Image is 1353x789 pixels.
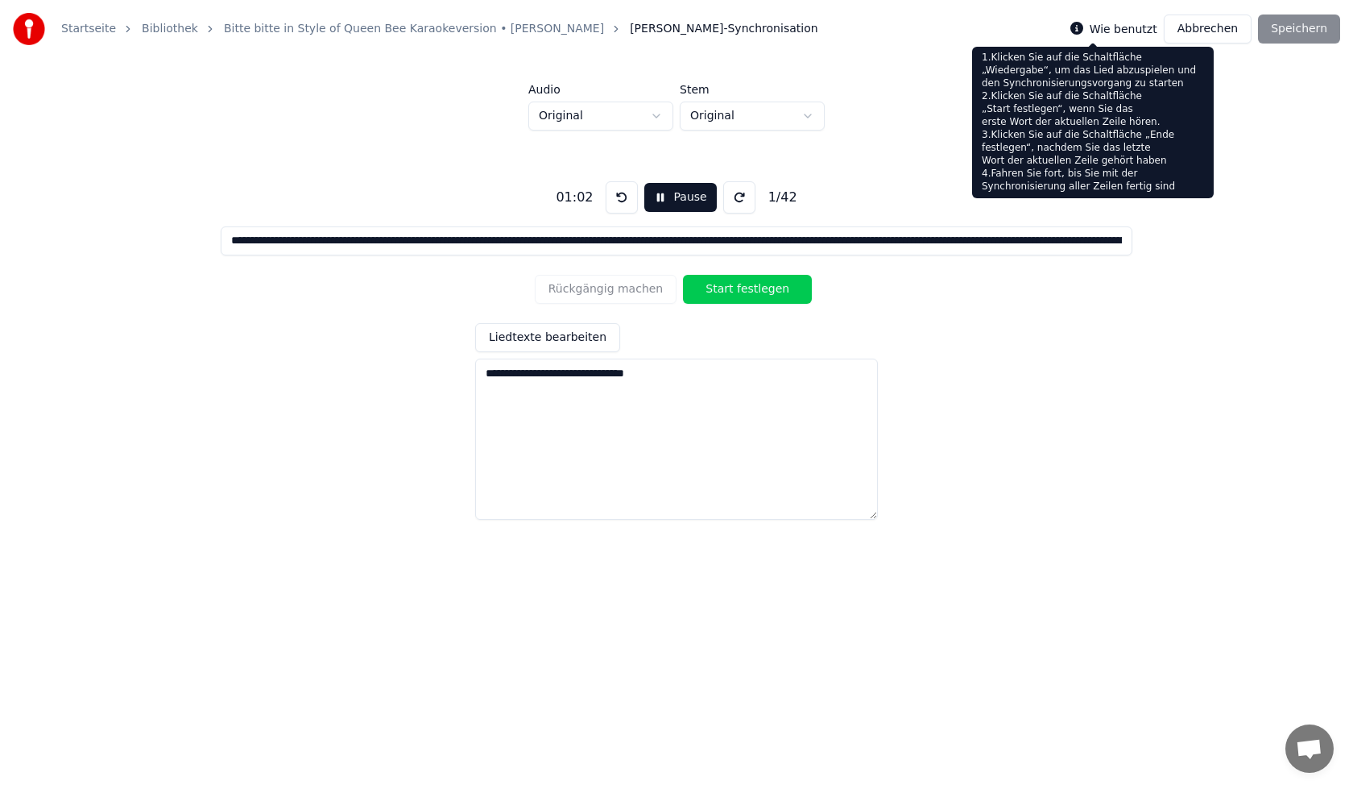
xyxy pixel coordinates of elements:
[224,21,604,37] a: Bitte bitte in Style of Queen Bee Karaokeversion • [PERSON_NAME]
[982,168,1204,193] div: 4 . Fahren Sie fort, bis Sie mit der Synchronisierung aller Zeilen fertig sind
[762,188,804,207] div: 1 / 42
[1090,23,1157,35] label: Wie benutzt
[61,21,116,37] a: Startseite
[683,275,812,304] button: Start festlegen
[644,183,716,212] button: Pause
[1164,15,1252,44] button: Abbrechen
[982,52,1204,90] div: 1 . Klicken Sie auf die Schaltfläche „Wiedergabe“, um das Lied abzuspielen und den Synchronisieru...
[1285,725,1334,773] div: Chat öffnen
[475,323,620,352] button: Liedtexte bearbeiten
[680,84,825,95] label: Stem
[982,90,1204,129] div: 2 . Klicken Sie auf die Schaltfläche „Start festlegen“, wenn Sie das erste Wort der aktuellen Zei...
[528,84,673,95] label: Audio
[630,21,817,37] span: [PERSON_NAME]-Synchronisation
[982,129,1204,168] div: 3 . Klicken Sie auf die Schaltfläche „Ende festlegen“, nachdem Sie das letzte Wort der aktuellen ...
[61,21,818,37] nav: breadcrumb
[549,188,599,207] div: 01:02
[13,13,45,45] img: youka
[142,21,198,37] a: Bibliothek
